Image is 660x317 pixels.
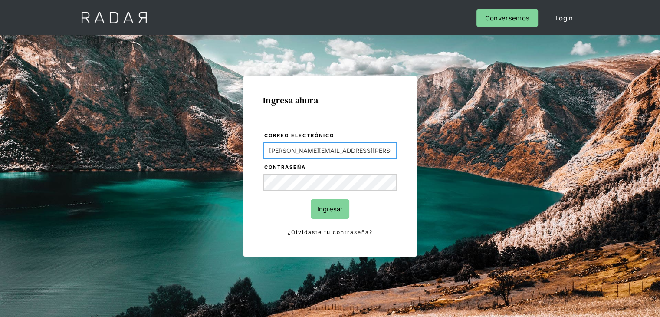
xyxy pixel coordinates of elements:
[263,131,397,237] form: Login Form
[547,9,582,27] a: Login
[311,199,349,219] input: Ingresar
[263,142,397,159] input: bruce@wayne.com
[476,9,538,27] a: Conversemos
[263,228,397,237] a: ¿Olvidaste tu contraseña?
[264,163,397,172] label: Contraseña
[264,132,397,140] label: Correo electrónico
[263,96,397,105] h1: Ingresa ahora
